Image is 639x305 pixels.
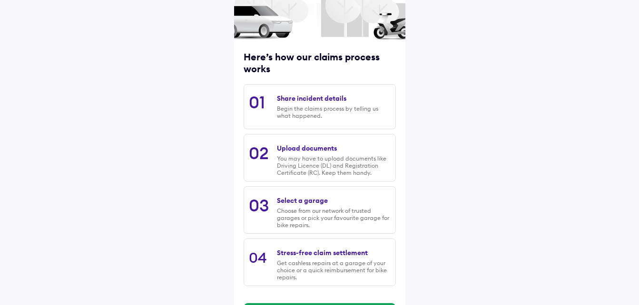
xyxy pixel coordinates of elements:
[249,248,267,267] div: 04
[277,105,390,119] div: Begin the claims process by telling us what happened.
[277,248,368,257] div: Stress-free claim settlement
[249,195,269,216] div: 03
[277,259,390,281] div: Get cashless repairs at a garage of your choice or a quick reimbursement for bike repairs.
[249,143,269,163] div: 02
[277,155,390,176] div: You may have to upload documents like Driving Licence (DL) and Registration Certificate (RC). Kee...
[277,207,390,229] div: Choose from our network of trusted garages or pick your favourite garage for bike repairs.
[277,94,346,103] div: Share incident details
[277,144,337,152] div: Upload documents
[234,4,405,40] img: car and scooter
[249,92,265,113] div: 01
[277,196,328,205] div: Select a garage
